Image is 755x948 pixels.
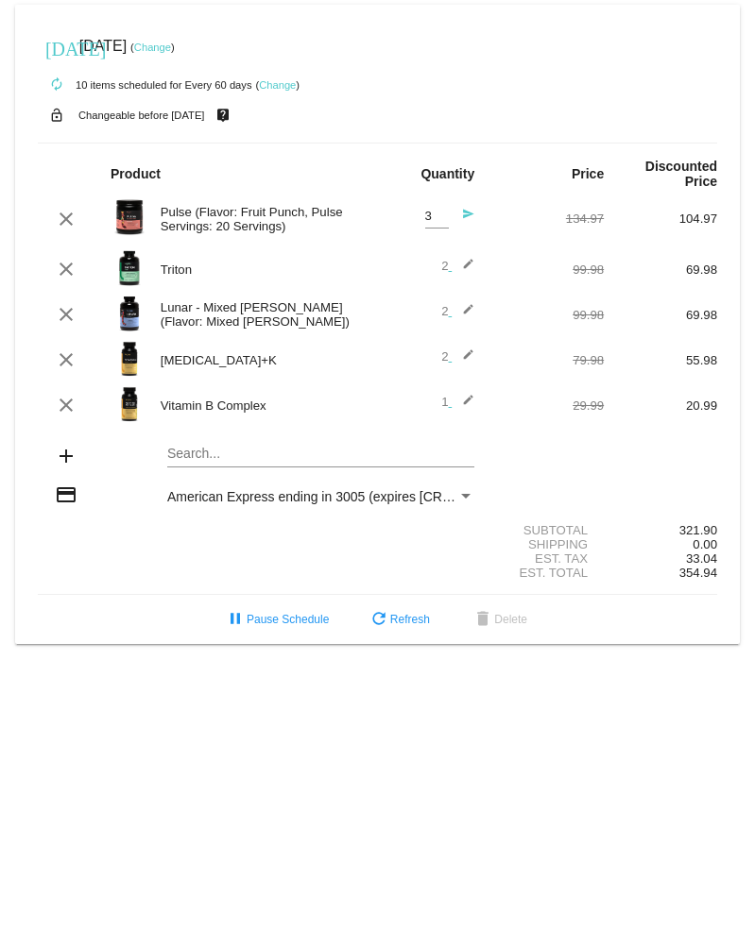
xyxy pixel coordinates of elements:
[55,348,77,371] mat-icon: clear
[452,303,474,326] mat-icon: edit
[604,523,717,537] div: 321.90
[167,489,566,504] span: American Express ending in 3005 (expires [CREDIT_CARD_DATA])
[55,394,77,416] mat-icon: clear
[441,395,474,409] span: 1
[111,166,161,181] strong: Product
[55,483,77,506] mat-icon: credit_card
[224,613,329,626] span: Pause Schedule
[472,609,494,632] mat-icon: delete
[604,353,717,367] div: 55.98
[604,308,717,322] div: 69.98
[441,349,474,364] span: 2
[604,398,717,413] div: 20.99
[472,613,527,626] span: Delete
[55,303,77,326] mat-icon: clear
[686,551,717,566] span: 33.04
[151,398,378,413] div: Vitamin B Complex
[490,537,604,551] div: Shipping
[151,205,378,233] div: Pulse (Flavor: Fruit Punch, Pulse Servings: 20 Servings)
[352,602,445,636] button: Refresh
[452,394,474,416] mat-icon: edit
[490,262,604,277] div: 99.98
[255,79,300,91] small: ( )
[151,353,378,367] div: [MEDICAL_DATA]+K
[78,110,205,121] small: Changeable before [DATE]
[456,602,542,636] button: Delete
[490,551,604,566] div: Est. Tax
[368,613,430,626] span: Refresh
[679,566,717,580] span: 354.94
[224,609,247,632] mat-icon: pause
[45,103,68,127] mat-icon: lock_open
[111,249,148,287] img: Image-1-Carousel-Triton-Transp.png
[55,445,77,467] mat-icon: add
[452,348,474,371] mat-icon: edit
[490,212,604,226] div: 134.97
[441,304,474,318] span: 2
[45,36,68,59] mat-icon: [DATE]
[490,523,604,537] div: Subtotal
[212,103,234,127] mat-icon: live_help
[693,537,717,551] span: 0.00
[151,300,378,329] div: Lunar - Mixed [PERSON_NAME] (Flavor: Mixed [PERSON_NAME])
[452,258,474,280] mat-icon: edit
[151,262,378,277] div: Triton
[45,74,68,96] mat-icon: autorenew
[55,258,77,280] mat-icon: clear
[452,208,474,230] mat-icon: send
[134,42,171,53] a: Change
[111,198,148,236] img: Image-1-Carousel-Pulse-20S-Fruit-Punch-Transp.png
[490,353,604,367] div: 79.98
[604,212,717,226] div: 104.97
[490,566,604,580] div: Est. Total
[111,385,148,423] img: vitamin-b-image.png
[55,208,77,230] mat-icon: clear
[259,79,296,91] a: Change
[111,295,148,332] img: Image-1-Carousel-Lunar-MB-Roman-Berezecky.png
[490,308,604,322] div: 99.98
[572,166,604,181] strong: Price
[441,259,474,273] span: 2
[425,210,449,224] input: Quantity
[420,166,474,181] strong: Quantity
[490,398,604,413] div: 29.99
[368,609,390,632] mat-icon: refresh
[645,159,717,189] strong: Discounted Price
[130,42,175,53] small: ( )
[209,602,344,636] button: Pause Schedule
[167,489,474,504] mat-select: Payment Method
[167,447,474,462] input: Search...
[38,79,252,91] small: 10 items scheduled for Every 60 days
[604,262,717,277] div: 69.98
[111,340,148,378] img: Image-1-Carousel-Vitamin-DK-Photoshoped-1000x1000-1.png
